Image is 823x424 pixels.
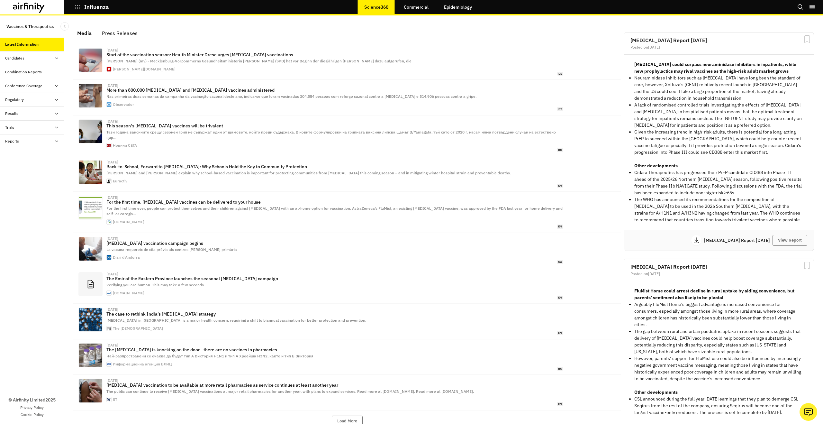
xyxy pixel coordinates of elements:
img: healioandroid.png [107,220,111,224]
div: Results [5,111,18,116]
a: [DATE]More than 800,000 [MEDICAL_DATA] and [MEDICAL_DATA] vaccines administeredNas primeiras duas... [73,80,621,115]
img: 7437d0a4ce013a8d3395331e13a2eab912e11c016462a8da141c4e5573f5e8a0 [79,379,102,402]
button: Ask our analysts [800,403,817,421]
div: [DATE] [106,308,118,311]
p: More than 800,000 [MEDICAL_DATA] and [MEDICAL_DATA] vaccines administered [106,88,563,93]
div: [DATE] [106,237,118,241]
img: apple-icon-180x180.png [107,362,111,366]
a: Cookie Policy [21,412,44,418]
div: [DATE] [106,84,118,88]
div: Latest Information [5,41,39,47]
strong: Other developments [634,163,678,169]
span: en [557,225,563,229]
h2: [MEDICAL_DATA] Report [DATE] [630,264,807,269]
span: pt [557,107,563,111]
span: en [557,184,563,188]
span: La vacuna requereix de cita prèvia als centres [PERSON_NAME] primària [106,247,237,252]
span: [PERSON_NAME] (mv) - Mecklenburg-Vorpommerns Gesundheitsministerin [PERSON_NAME] (SPD) hat vor Be... [106,59,411,63]
strong: FluMist Home could arrest decline in rural uptake by aiding convenience, but parents’ sentiment a... [634,288,794,300]
a: [DATE]Start of the vaccination season: Health Minister Drese urges [MEDICAL_DATA] vaccinations[PE... [73,44,621,80]
div: Press Releases [102,28,138,38]
img: favicon-U7MYFH7J.svg [107,67,111,71]
img: 68e3e5678cc76.jpeg [79,237,102,261]
a: [DATE][MEDICAL_DATA] vaccination to be available at more retail pharmacies as service continues a... [73,375,621,410]
span: en [557,331,563,335]
p: Start of the vaccination season: Health Minister Drese urges [MEDICAL_DATA] vaccinations [106,52,563,57]
img: faviconV2 [107,291,111,295]
strong: Other developments [634,389,678,395]
p: Vaccines & Therapeutics [6,21,54,32]
p: Cidara Therapeutics has progressed their PrEP candidate CD388 into Phase III ahead of the 2025/26... [634,169,803,196]
div: Candidates [5,55,24,61]
p: The [MEDICAL_DATA] is knocking on the door - there are no vaccines in pharmacies [106,347,563,352]
strong: [MEDICAL_DATA] could surpass neuraminidase inhibitors in inpatients, while new prophylactics may ... [634,61,796,74]
img: Amended-Avatar-Logo-_-RGB-black-and-white_small-1-200x200.png [107,179,111,183]
p: [MEDICAL_DATA] vaccination to be available at more retail pharmacies as service continues at leas... [106,383,563,388]
p: However, parents’ support for FluMist use could also be influenced by increasingly negative gover... [634,355,803,382]
div: Новини СЕГА [113,143,137,147]
div: [DATE] [106,160,118,164]
span: Verifying you are human. This may take a few seconds. [106,282,205,287]
div: [DATE] [106,196,118,199]
a: [DATE]This season's [MEDICAL_DATA] vaccines will be trivalentТази година ваксините срещу сезонен ... [73,115,621,156]
div: [DATE] [106,379,118,383]
div: Diari d'Andorra [113,255,140,259]
a: [DATE]The Emir of the Eastern Province launches the seasonal [MEDICAL_DATA] campaignVerifying you... [73,268,621,304]
div: Euractiv [113,179,127,183]
p: Influenza [84,4,109,10]
p: A lack of randomised controlled trials investigating the effects of [MEDICAL_DATA] and [MEDICAL_D... [634,102,803,129]
span: bg [557,367,563,371]
span: en [557,402,563,406]
button: View Report [773,235,807,246]
div: [DATE] [106,343,118,347]
p: The Emir of the Eastern Province launches the seasonal [MEDICAL_DATA] campaign [106,276,563,281]
p: Back-to-School, Forward to [MEDICAL_DATA]: Why Schools Hold the Key to Community Protection [106,164,563,169]
span: [PERSON_NAME] and [PERSON_NAME] explain why school-based vaccination is important for protecting ... [106,171,511,175]
p: Given the increasing trend in high-risk adults, there is potential for a long-acting PrEP to succ... [634,129,803,156]
span: en [557,296,563,300]
svg: Bookmark Report [803,262,811,270]
button: Close Sidebar [60,22,69,31]
div: Posted on [DATE] [630,45,807,49]
svg: Bookmark Report [803,35,811,43]
img: logo-sega-x512_0.png [107,143,111,148]
div: grid [622,28,815,414]
img: https%3A%2F%2Fbordalo.observador.pt%2Fv2%2Frs%3Afill%3A770%3A403%2Fc%3A2000%3A1124%3Anowe%3A0%3A1... [79,84,102,107]
img: favicon.ico [107,255,111,260]
div: [DATE] [106,48,118,52]
span: [MEDICAL_DATA] in [GEOGRAPHIC_DATA] is a major health concern, requiring a shift to biannual vacc... [106,318,366,323]
div: The [DEMOGRAPHIC_DATA] [113,327,163,330]
p: Arguably FluMist Home’s biggest advantage is increased convenience for consumers, especially amon... [634,301,803,328]
div: ST [113,398,117,401]
img: 640x360.jpg [79,344,102,367]
img: 20210130_193611.jpg [79,120,102,143]
p: © Airfinity Limited 2025 [8,397,56,403]
span: bg [557,148,563,152]
button: Search [797,2,804,13]
p: The WHO has announced its recommendations for the composition of [MEDICAL_DATA] to be used in the... [634,196,803,223]
div: Информационна агенция БЛИЦ [113,362,172,366]
span: For the first time ever, people can protect themselves and their children against [MEDICAL_DATA] ... [106,206,563,216]
img: apple-touch-icon.png [107,326,111,331]
a: [DATE]The [MEDICAL_DATA] is knocking on the door - there are no vaccines in pharmaciesНай-разпрос... [73,339,621,375]
div: Regulatory [5,97,24,103]
img: cdc-oDeEmiy4tVY-unsplash.jpg [79,308,102,331]
img: favicon.ico [107,397,111,402]
p: The gap between rural and urban paediatric uptake in recent seasons suggests that delivery of [ME... [634,328,803,355]
span: ca [557,260,563,264]
a: Privacy Policy [20,405,44,410]
h2: [MEDICAL_DATA] Report [DATE] [630,38,807,43]
p: This season's [MEDICAL_DATA] vaccines will be trivalent [106,123,563,128]
div: Conference Coverage [5,83,42,89]
div: [DOMAIN_NAME] [113,220,144,224]
img: idc0925flumist_graphic_01_web.jpg [79,196,102,219]
img: 08--wp5pcn4luiv10axs2048jpeg---93f726a4bde384ba.jpg [79,49,102,72]
div: [DATE] [106,119,118,123]
p: Neuraminidase inhibitors such as [MEDICAL_DATA] have long been the standard of care, however, Xof... [634,75,803,102]
p: Science360 [364,5,388,10]
div: [DOMAIN_NAME] [113,291,144,295]
a: [DATE]The case to rethink India’s [MEDICAL_DATA] strategy[MEDICAL_DATA] in [GEOGRAPHIC_DATA] is a... [73,304,621,339]
img: Astra-1.png [79,161,102,184]
a: [DATE]Back-to-School, Forward to [MEDICAL_DATA]: Why Schools Hold the Key to Community Protection... [73,156,621,192]
div: Reports [5,138,19,144]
